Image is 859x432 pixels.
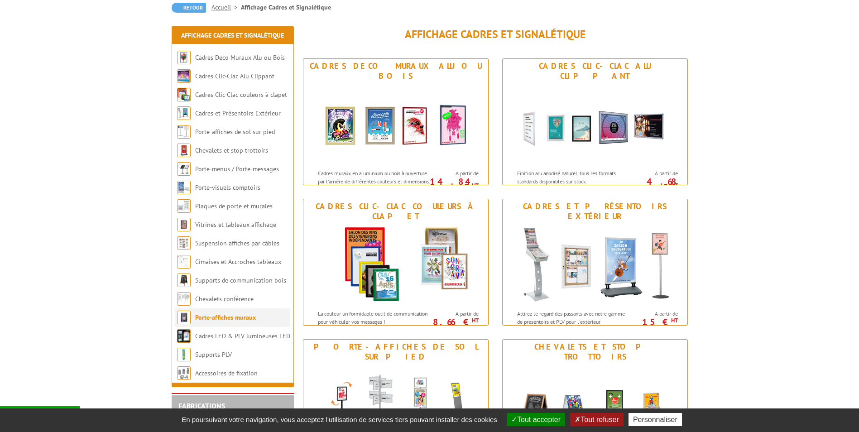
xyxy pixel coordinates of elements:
a: Retour [172,3,206,13]
img: Supports de communication bois [177,274,191,287]
button: Personnaliser (fenêtre modale) [629,413,682,426]
a: Supports de communication bois [195,276,286,284]
img: Cadres Clic-Clac couleurs à clapet [312,224,480,305]
a: Cadres et Présentoirs Extérieur [195,109,281,117]
img: Chevalets conférence [177,292,191,306]
a: Cadres Deco Muraux Alu ou Bois [195,53,285,62]
img: Porte-menus / Porte-messages [177,162,191,176]
a: Porte-visuels comptoirs [195,183,260,192]
a: Vitrines et tableaux affichage [195,221,276,229]
img: Porte-affiches muraux [177,311,191,324]
sup: HT [472,317,479,324]
div: Cadres Clic-Clac Alu Clippant [505,61,685,81]
a: Chevalets conférence [195,295,254,303]
sup: HT [671,317,678,324]
p: 8.66 € [428,319,479,325]
img: Cadres Clic-Clac Alu Clippant [177,69,191,83]
img: Cadres Clic-Clac Alu Clippant [511,83,679,165]
sup: HT [671,182,678,189]
button: Tout refuser [570,413,623,426]
a: Cadres LED & PLV lumineuses LED [195,332,290,340]
a: Porte-affiches muraux [195,313,256,322]
img: Supports PLV [177,348,191,361]
a: Cadres Deco Muraux Alu ou Bois Cadres Deco Muraux Alu ou Bois Cadres muraux en aluminium ou bois ... [303,58,489,185]
div: Cadres et Présentoirs Extérieur [505,202,685,221]
img: Cadres et Présentoirs Extérieur [511,224,679,305]
p: La couleur un formidable outil de communication pour véhiculer vos messages ! [318,310,430,325]
div: Cadres Clic-Clac couleurs à clapet [306,202,486,221]
span: A partir de [432,170,479,177]
img: Porte-affiches de sol sur pied [177,125,191,139]
p: 14.84 € [428,179,479,190]
sup: HT [472,182,479,189]
a: Porte-menus / Porte-messages [195,165,279,173]
img: Cadres Deco Muraux Alu ou Bois [312,83,480,165]
div: Porte-affiches de sol sur pied [306,342,486,362]
span: A partir de [632,310,678,317]
img: Cimaises et Accroches tableaux [177,255,191,269]
button: Tout accepter [507,413,565,426]
p: 15 € [627,319,678,325]
img: Suspension affiches par câbles [177,236,191,250]
span: A partir de [432,310,479,317]
img: Plaques de porte et murales [177,199,191,213]
a: Plaques de porte et murales [195,202,273,210]
div: Chevalets et stop trottoirs [505,342,685,362]
a: Accessoires de fixation [195,369,258,377]
img: Cadres LED & PLV lumineuses LED [177,329,191,343]
p: Attirez le regard des passants avec notre gamme de présentoirs et PLV pour l'extérieur [517,310,629,325]
a: Cadres Clic-Clac Alu Clippant [195,72,274,80]
a: Cadres Clic-Clac Alu Clippant Cadres Clic-Clac Alu Clippant Finition alu anodisé naturel, tous le... [502,58,688,185]
a: Porte-affiches de sol sur pied [195,128,275,136]
li: Affichage Cadres et Signalétique [241,3,331,12]
div: Cadres Deco Muraux Alu ou Bois [306,61,486,81]
a: Cadres Clic-Clac couleurs à clapet [195,91,287,99]
img: Vitrines et tableaux affichage [177,218,191,231]
a: Accueil [211,3,241,11]
p: 4.68 € [627,179,678,190]
span: A partir de [632,170,678,177]
p: Finition alu anodisé naturel, tous les formats standards disponibles sur stock. [517,169,629,185]
a: Supports PLV [195,350,232,359]
a: Cadres et Présentoirs Extérieur Cadres et Présentoirs Extérieur Attirez le regard des passants av... [502,199,688,326]
p: Cadres muraux en aluminium ou bois à ouverture par l'arrière de différentes couleurs et dimension... [318,169,430,201]
a: Chevalets et stop trottoirs [195,146,268,154]
h1: Affichage Cadres et Signalétique [303,29,688,40]
img: Cadres Clic-Clac couleurs à clapet [177,88,191,101]
img: Chevalets et stop trottoirs [177,144,191,157]
a: Suspension affiches par câbles [195,239,279,247]
img: Cadres et Présentoirs Extérieur [177,106,191,120]
a: Cadres Clic-Clac couleurs à clapet Cadres Clic-Clac couleurs à clapet La couleur un formidable ou... [303,199,489,326]
span: En poursuivant votre navigation, vous acceptez l'utilisation de services tiers pouvant installer ... [177,416,502,423]
a: Affichage Cadres et Signalétique [181,31,284,39]
img: Porte-visuels comptoirs [177,181,191,194]
img: Cadres Deco Muraux Alu ou Bois [177,51,191,64]
a: Cimaises et Accroches tableaux [195,258,281,266]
